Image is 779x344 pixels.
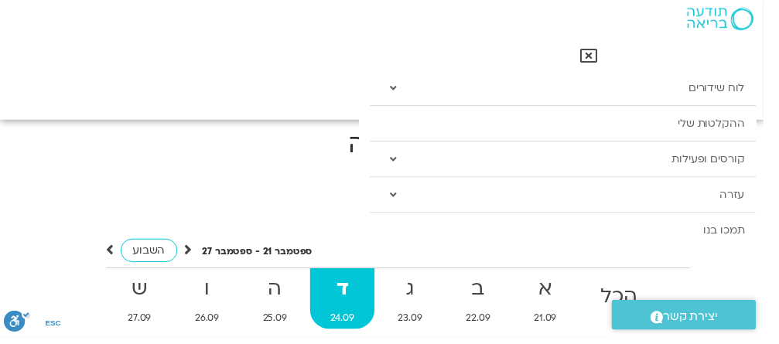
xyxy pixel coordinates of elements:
[135,248,169,263] span: השבוע
[378,72,771,107] a: לוח שידורים
[592,274,671,335] a: הכל
[701,8,769,31] img: תודעה בריאה
[524,278,589,312] strong: א
[455,274,521,335] a: ב22.09
[524,316,589,332] span: 21.09
[455,316,521,332] span: 22.09
[677,312,733,333] span: יצירת קשר
[455,278,521,312] strong: ב
[592,285,671,320] strong: הכל
[385,278,452,312] strong: ג
[366,217,771,253] a: תמכו בנו
[248,274,314,335] a: ה25.09
[524,274,589,335] a: א21.09
[178,274,244,335] a: ו26.09
[248,316,314,332] span: 25.09
[178,278,244,312] strong: ו
[248,278,314,312] strong: ה
[378,145,771,180] a: קורסים ופעילות
[110,316,176,332] span: 27.09
[110,274,176,335] a: ש27.09
[624,306,771,336] a: יצירת קשר
[316,274,382,335] a: ד24.09
[110,278,176,312] strong: ש
[385,316,452,332] span: 23.09
[97,128,716,165] h1: לוח שידורים של תודעה בריאה
[207,249,319,265] p: ספטמבר 21 - ספטמבר 27
[378,108,771,144] a: ההקלטות שלי
[385,274,452,335] a: ג23.09
[378,181,771,216] a: עזרה
[316,316,382,332] span: 24.09
[178,316,244,332] span: 26.09
[123,244,181,267] a: השבוע
[316,278,382,312] strong: ד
